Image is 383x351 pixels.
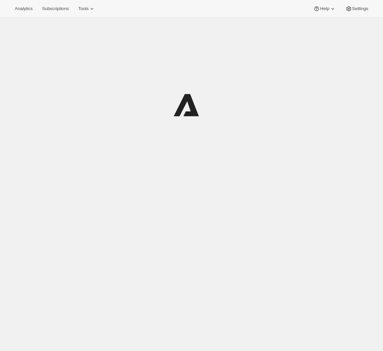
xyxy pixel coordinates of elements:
button: Subscriptions [38,4,73,13]
span: Subscriptions [42,6,69,11]
span: Tools [78,6,89,11]
button: Analytics [11,4,37,13]
button: Tools [74,4,99,13]
button: Help [309,4,340,13]
span: Settings [352,6,368,11]
button: Settings [341,4,372,13]
span: Help [320,6,329,11]
span: Analytics [15,6,33,11]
